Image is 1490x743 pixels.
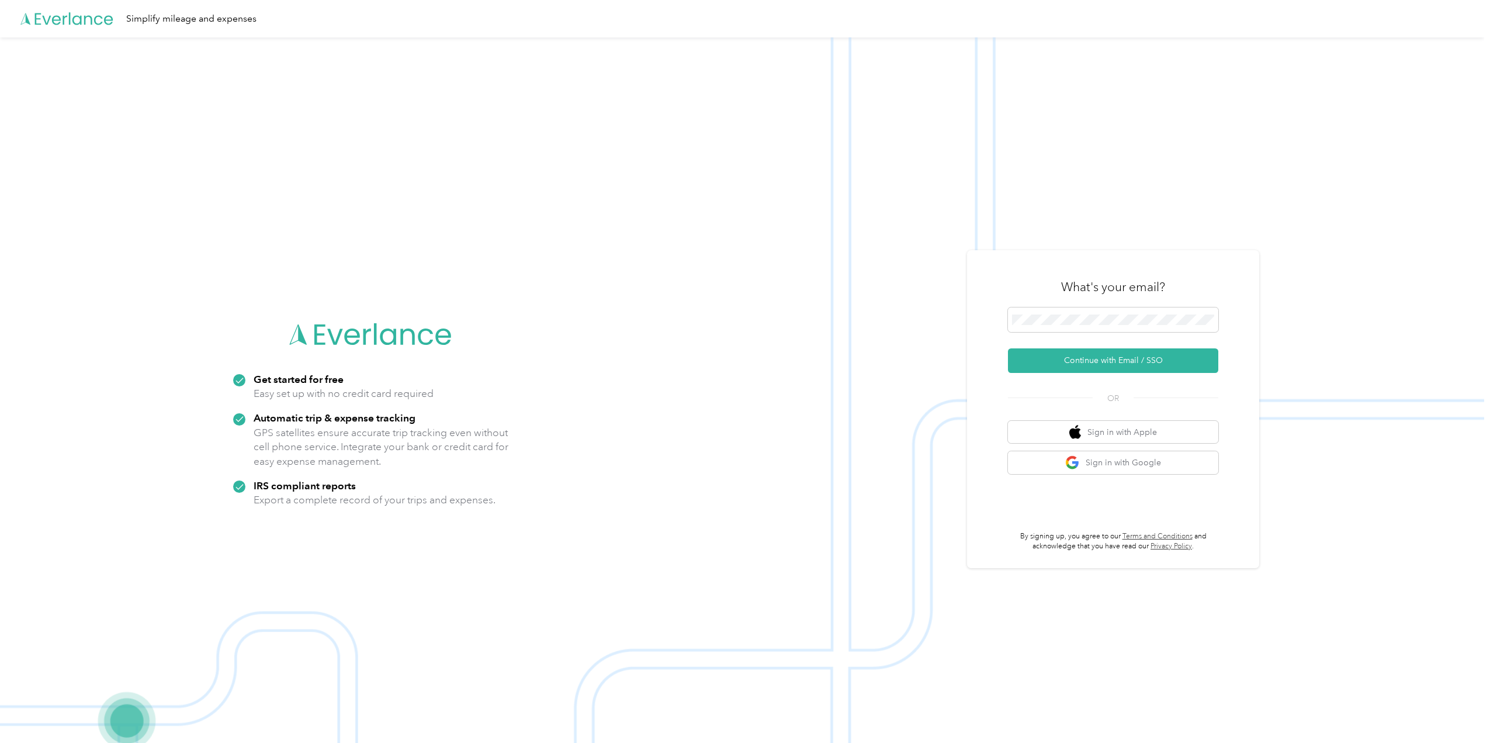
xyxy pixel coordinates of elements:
[1069,425,1081,440] img: apple logo
[254,373,344,385] strong: Get started for free
[1008,531,1218,552] p: By signing up, you agree to our and acknowledge that you have read our .
[1151,542,1192,551] a: Privacy Policy
[1008,451,1218,474] button: google logoSign in with Google
[254,493,495,507] p: Export a complete record of your trips and expenses.
[254,426,509,469] p: GPS satellites ensure accurate trip tracking even without cell phone service. Integrate your bank...
[1008,421,1218,444] button: apple logoSign in with Apple
[1093,392,1134,405] span: OR
[1122,532,1193,541] a: Terms and Conditions
[1008,348,1218,373] button: Continue with Email / SSO
[1061,279,1165,295] h3: What's your email?
[254,412,415,424] strong: Automatic trip & expense tracking
[254,479,356,492] strong: IRS compliant reports
[126,12,257,26] div: Simplify mileage and expenses
[254,386,434,401] p: Easy set up with no credit card required
[1065,455,1080,470] img: google logo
